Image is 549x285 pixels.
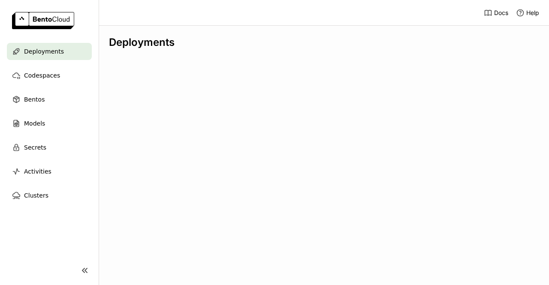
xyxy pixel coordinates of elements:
span: Codespaces [24,70,60,81]
div: Help [516,9,539,17]
span: Secrets [24,142,46,153]
a: Activities [7,163,92,180]
a: Docs [484,9,508,17]
span: Activities [24,166,51,177]
span: Deployments [24,46,64,57]
span: Help [526,9,539,17]
a: Secrets [7,139,92,156]
span: Models [24,118,45,129]
span: Docs [494,9,508,17]
div: Deployments [109,36,539,49]
span: Bentos [24,94,45,105]
a: Models [7,115,92,132]
span: Clusters [24,190,48,201]
img: logo [12,12,74,29]
a: Bentos [7,91,92,108]
a: Clusters [7,187,92,204]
